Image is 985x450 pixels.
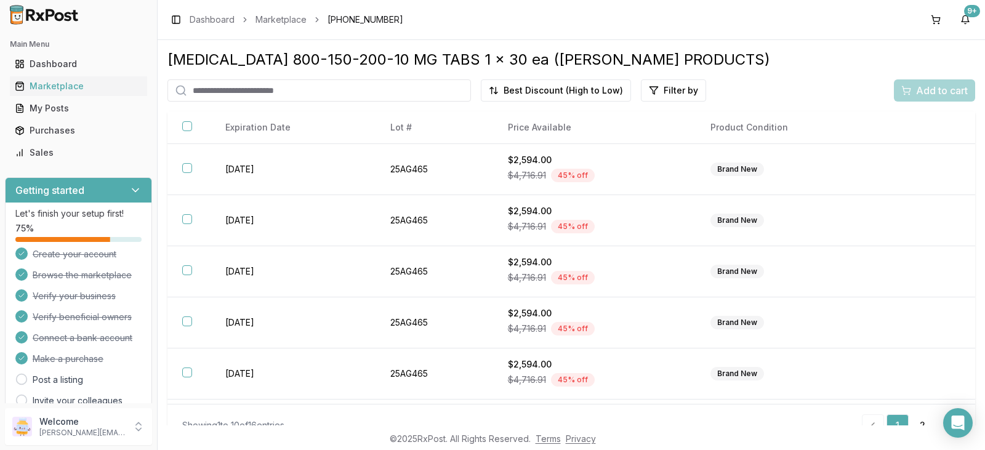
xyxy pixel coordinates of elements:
[15,80,142,92] div: Marketplace
[190,14,403,26] nav: breadcrumb
[376,144,492,195] td: 25AG465
[10,75,147,97] a: Marketplace
[508,307,681,319] div: $2,594.00
[710,163,764,176] div: Brand New
[376,111,492,144] th: Lot #
[5,5,84,25] img: RxPost Logo
[508,169,546,182] span: $4,716.91
[710,214,764,227] div: Brand New
[211,297,376,348] td: [DATE]
[911,414,933,436] a: 2
[551,373,595,387] div: 45 % off
[12,417,32,436] img: User avatar
[955,10,975,30] button: 9+
[33,290,116,302] span: Verify your business
[551,271,595,284] div: 45 % off
[710,316,764,329] div: Brand New
[33,353,103,365] span: Make a purchase
[376,195,492,246] td: 25AG465
[10,142,147,164] a: Sales
[481,79,631,102] button: Best Discount (High to Low)
[508,271,546,284] span: $4,716.91
[33,269,132,281] span: Browse the marketplace
[10,39,147,49] h2: Main Menu
[33,332,132,344] span: Connect a bank account
[211,144,376,195] td: [DATE]
[5,143,152,163] button: Sales
[376,297,492,348] td: 25AG465
[964,5,980,17] div: 9+
[255,14,307,26] a: Marketplace
[710,367,764,380] div: Brand New
[696,111,883,144] th: Product Condition
[508,220,546,233] span: $4,716.91
[536,433,561,444] a: Terms
[33,395,123,407] a: Invite your colleagues
[493,111,696,144] th: Price Available
[376,246,492,297] td: 25AG465
[211,111,376,144] th: Expiration Date
[15,222,34,235] span: 75 %
[504,84,623,97] span: Best Discount (High to Low)
[5,76,152,96] button: Marketplace
[508,323,546,335] span: $4,716.91
[211,195,376,246] td: [DATE]
[10,119,147,142] a: Purchases
[551,322,595,335] div: 45 % off
[211,246,376,297] td: [DATE]
[508,205,681,217] div: $2,594.00
[664,84,698,97] span: Filter by
[15,207,142,220] p: Let's finish your setup first!
[167,50,975,70] div: [MEDICAL_DATA] 800-150-200-10 MG TABS 1 x 30 ea ([PERSON_NAME] PRODUCTS)
[508,358,681,371] div: $2,594.00
[328,14,403,26] span: [PHONE_NUMBER]
[15,124,142,137] div: Purchases
[376,348,492,400] td: 25AG465
[182,419,284,432] div: Showing 1 to 10 of 16 entries
[566,433,596,444] a: Privacy
[33,311,132,323] span: Verify beneficial owners
[508,256,681,268] div: $2,594.00
[641,79,706,102] button: Filter by
[10,53,147,75] a: Dashboard
[5,98,152,118] button: My Posts
[551,220,595,233] div: 45 % off
[5,54,152,74] button: Dashboard
[5,121,152,140] button: Purchases
[15,147,142,159] div: Sales
[886,414,909,436] a: 1
[508,374,546,386] span: $4,716.91
[15,102,142,115] div: My Posts
[862,414,960,436] nav: pagination
[33,374,83,386] a: Post a listing
[33,248,116,260] span: Create your account
[508,154,681,166] div: $2,594.00
[551,169,595,182] div: 45 % off
[39,416,125,428] p: Welcome
[39,428,125,438] p: [PERSON_NAME][EMAIL_ADDRESS][DOMAIN_NAME]
[943,408,973,438] div: Open Intercom Messenger
[15,183,84,198] h3: Getting started
[15,58,142,70] div: Dashboard
[10,97,147,119] a: My Posts
[710,265,764,278] div: Brand New
[211,348,376,400] td: [DATE]
[190,14,235,26] a: Dashboard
